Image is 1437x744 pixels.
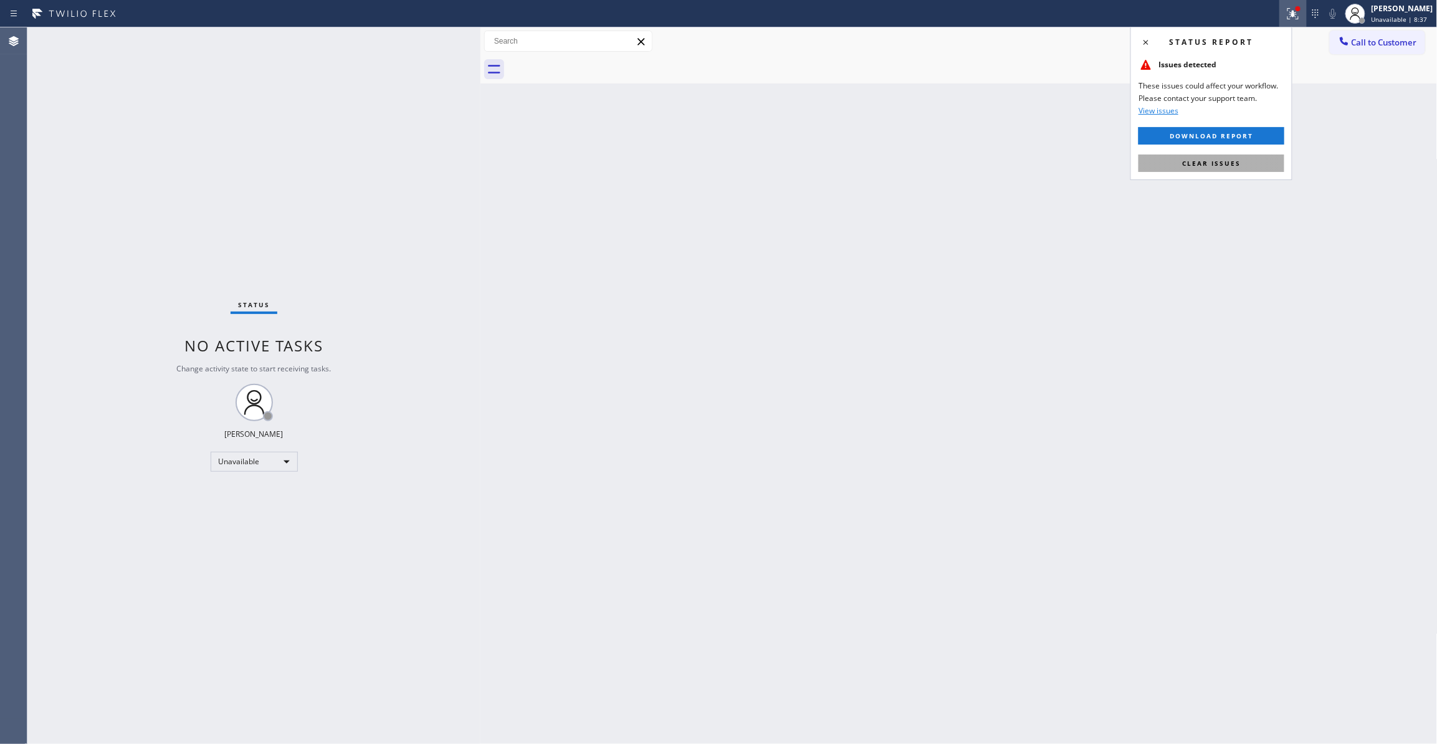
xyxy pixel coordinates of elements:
div: Unavailable [211,452,298,472]
div: [PERSON_NAME] [225,429,284,439]
div: [PERSON_NAME] [1372,3,1433,14]
button: Call to Customer [1330,31,1425,54]
input: Search [485,31,652,51]
span: No active tasks [184,335,323,356]
span: Change activity state to start receiving tasks. [177,363,332,374]
span: Call to Customer [1352,37,1417,48]
span: Status [238,300,270,309]
button: Mute [1324,5,1342,22]
span: Unavailable | 8:37 [1372,15,1428,24]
